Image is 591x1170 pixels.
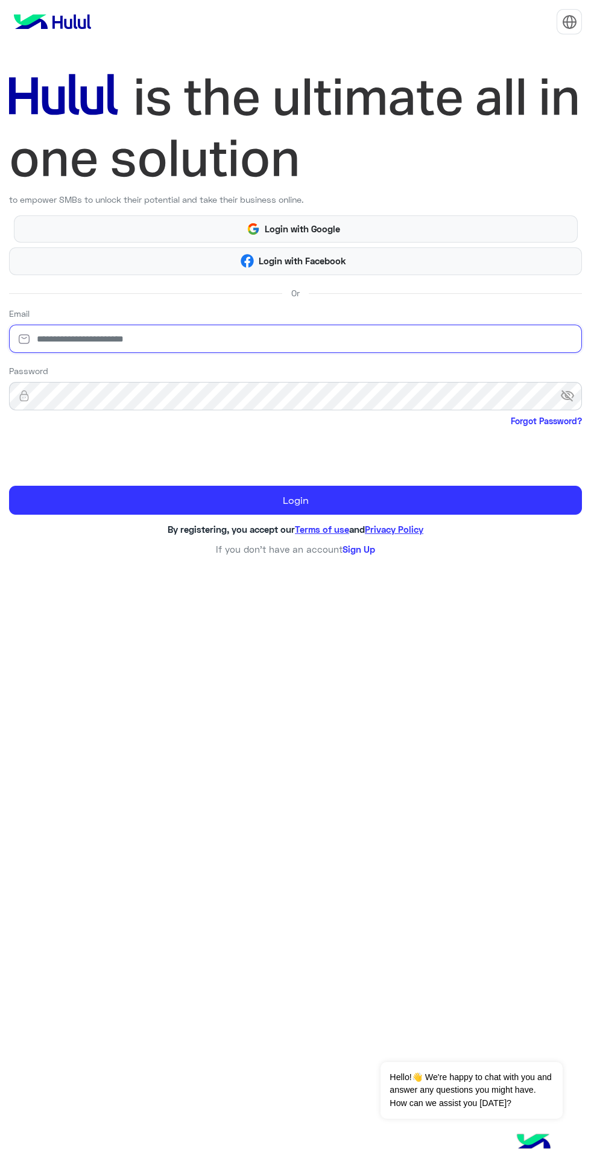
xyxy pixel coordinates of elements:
iframe: reCAPTCHA [9,430,192,477]
span: Login with Facebook [254,254,350,268]
a: Forgot Password? [511,415,582,427]
span: visibility_off [560,385,582,407]
a: Terms of use [295,524,349,535]
span: Hello!👋 We're happy to chat with you and answer any questions you might have. How can we assist y... [381,1062,562,1119]
img: email [9,333,39,345]
span: Or [291,287,300,299]
button: Login with Google [14,215,578,243]
span: By registering, you accept our [168,524,295,535]
img: tab [562,14,577,30]
span: and [349,524,365,535]
label: Password [9,364,48,377]
img: hululLoginTitle_EN.svg [9,66,582,189]
p: to empower SMBs to unlock their potential and take their business online. [9,193,582,206]
span: Login with Google [260,222,344,236]
button: Login with Facebook [9,247,582,275]
a: Sign Up [343,544,375,555]
img: Google [247,222,261,236]
img: lock [9,390,39,402]
img: hulul-logo.png [513,1122,555,1164]
img: logo [9,10,96,34]
button: Login [9,486,582,515]
img: Facebook [241,254,254,268]
h6: If you don’t have an account [9,544,582,555]
label: Email [9,307,30,320]
a: Privacy Policy [365,524,423,535]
